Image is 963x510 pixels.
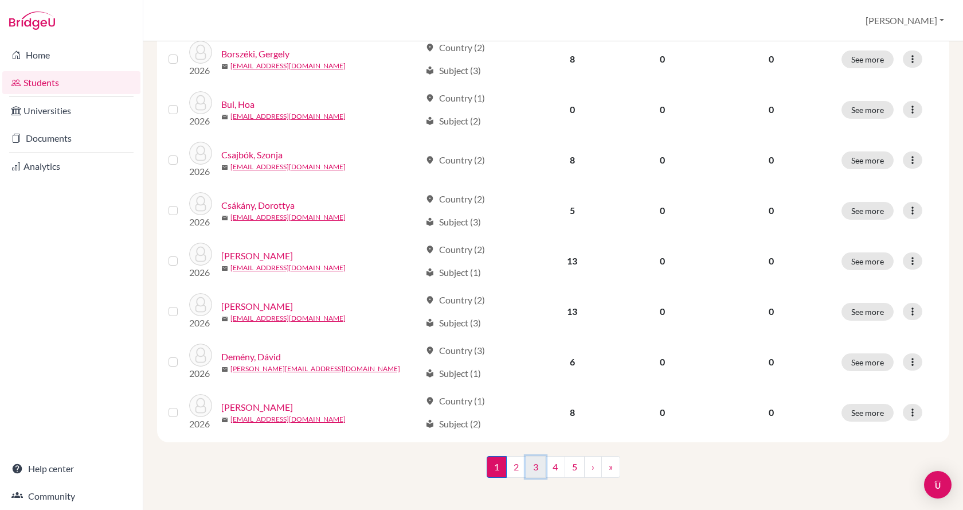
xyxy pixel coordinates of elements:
div: Country (1) [425,394,485,408]
span: local_library [425,116,434,126]
td: 6 [529,337,616,387]
button: [PERSON_NAME] [860,10,949,32]
button: See more [841,101,894,119]
div: Open Intercom Messenger [924,471,952,499]
img: Csajbók, Szonja [189,142,212,165]
button: See more [841,202,894,220]
button: See more [841,353,894,371]
img: Csákány, Dorottya [189,192,212,215]
p: 2026 [189,367,212,380]
span: mail [221,63,228,70]
a: » [601,456,620,478]
a: Students [2,71,140,94]
span: local_library [425,318,434,328]
button: See more [841,50,894,68]
span: location_on [425,94,434,103]
p: 0 [715,52,828,66]
p: 2026 [189,114,212,128]
span: location_on [425,194,434,204]
a: 2 [506,456,526,478]
p: 0 [715,153,828,167]
a: [EMAIL_ADDRESS][DOMAIN_NAME] [230,212,346,223]
div: Subject (2) [425,114,481,128]
p: 2026 [189,64,212,77]
img: Csaplár, György [189,243,212,266]
td: 0 [616,286,708,337]
p: 0 [715,406,828,419]
a: 4 [545,456,565,478]
span: location_on [425,155,434,165]
p: 0 [715,355,828,369]
span: mail [221,114,228,120]
a: Documents [2,127,140,150]
a: Community [2,485,140,508]
a: [PERSON_NAME] [221,400,293,414]
a: [EMAIL_ADDRESS][DOMAIN_NAME] [230,263,346,273]
p: 0 [715,204,828,217]
a: [PERSON_NAME] [221,249,293,263]
span: mail [221,316,228,322]
img: Bui, Hoa [189,91,212,114]
span: location_on [425,396,434,406]
div: Subject (1) [425,266,481,279]
img: Domonkos, Luca [189,394,212,417]
span: location_on [425,295,434,305]
a: Csákány, Dorottya [221,198,295,212]
p: 2026 [189,417,212,431]
button: See more [841,252,894,270]
a: [EMAIL_ADDRESS][DOMAIN_NAME] [230,111,346,122]
span: mail [221,215,228,221]
div: Country (2) [425,192,485,206]
span: local_library [425,419,434,429]
button: See more [841,404,894,422]
span: local_library [425,268,434,277]
td: 8 [529,135,616,185]
a: 3 [526,456,546,478]
div: Subject (1) [425,367,481,380]
a: 5 [565,456,585,478]
div: Subject (3) [425,64,481,77]
a: [PERSON_NAME][EMAIL_ADDRESS][DOMAIN_NAME] [230,364,400,374]
a: Help center [2,457,140,480]
td: 0 [616,337,708,387]
a: › [584,456,602,478]
span: mail [221,366,228,373]
a: Borszéki, Gergely [221,47,289,61]
td: 8 [529,387,616,438]
td: 0 [616,387,708,438]
span: mail [221,265,228,272]
img: Borszéki, Gergely [189,41,212,64]
p: 2026 [189,215,212,229]
span: local_library [425,66,434,75]
p: 0 [715,305,828,318]
td: 0 [616,34,708,84]
td: 5 [529,185,616,236]
td: 13 [529,286,616,337]
span: mail [221,416,228,423]
td: 0 [616,84,708,135]
div: Subject (3) [425,215,481,229]
img: Bridge-U [9,11,55,30]
a: [EMAIL_ADDRESS][DOMAIN_NAME] [230,61,346,71]
a: [EMAIL_ADDRESS][DOMAIN_NAME] [230,414,346,425]
a: Csajbók, Szonja [221,148,283,162]
a: Analytics [2,155,140,178]
div: Country (2) [425,153,485,167]
a: Home [2,44,140,67]
p: 2026 [189,266,212,279]
p: 0 [715,254,828,268]
td: 8 [529,34,616,84]
span: mail [221,164,228,171]
a: Bui, Hoa [221,98,255,111]
nav: ... [487,456,620,487]
span: local_library [425,369,434,378]
div: Country (1) [425,91,485,105]
p: 2026 [189,165,212,178]
p: 2026 [189,316,212,330]
div: Country (2) [425,41,485,54]
td: 0 [616,135,708,185]
td: 13 [529,236,616,286]
p: 0 [715,103,828,116]
td: 0 [529,84,616,135]
td: 0 [616,236,708,286]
